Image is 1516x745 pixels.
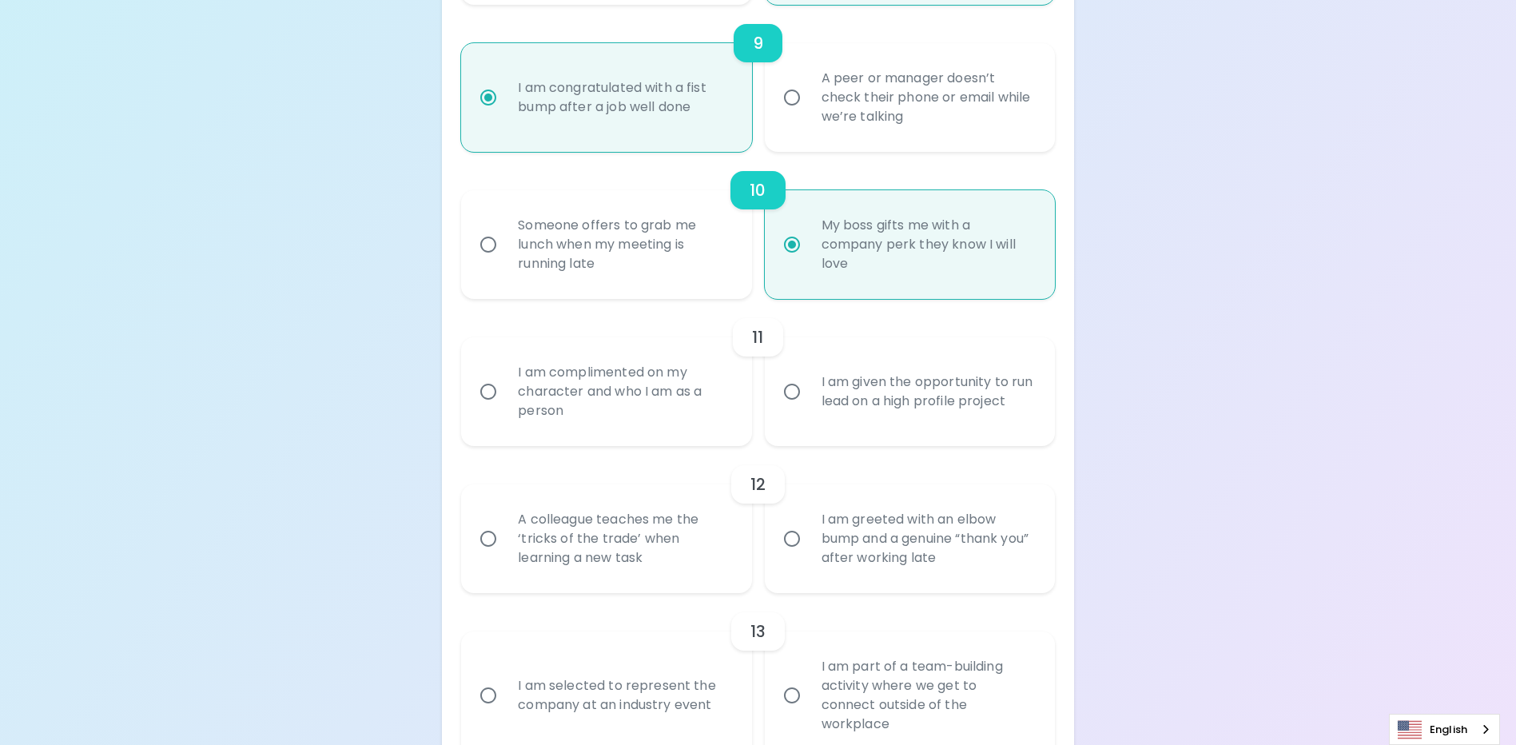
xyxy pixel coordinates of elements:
a: English [1390,715,1499,744]
h6: 13 [750,619,766,644]
div: Language [1389,714,1500,745]
div: I am selected to represent the company at an industry event [505,657,742,734]
h6: 10 [750,177,766,203]
h6: 9 [753,30,763,56]
div: I am congratulated with a fist bump after a job well done [505,59,742,136]
div: Someone offers to grab me lunch when my meeting is running late [505,197,742,293]
div: A colleague teaches me the ‘tricks of the trade’ when learning a new task [505,491,742,587]
aside: Language selected: English [1389,714,1500,745]
div: My boss gifts me with a company perk they know I will love [809,197,1046,293]
div: I am given the opportunity to run lead on a high profile project [809,353,1046,430]
div: A peer or manager doesn’t check their phone or email while we’re talking [809,50,1046,145]
h6: 12 [750,472,766,497]
h6: 11 [752,325,763,350]
div: choice-group-check [461,446,1054,593]
div: choice-group-check [461,5,1054,152]
div: choice-group-check [461,152,1054,299]
div: I am greeted with an elbow bump and a genuine “thank you” after working late [809,491,1046,587]
div: I am complimented on my character and who I am as a person [505,344,742,440]
div: choice-group-check [461,299,1054,446]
